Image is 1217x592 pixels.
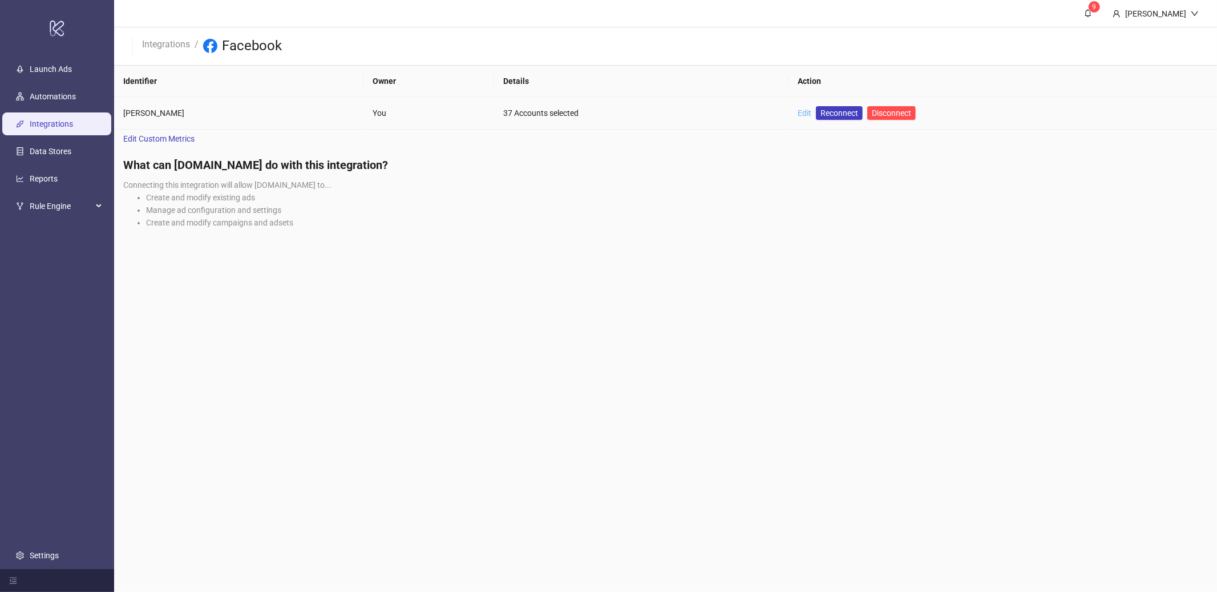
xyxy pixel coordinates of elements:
span: Edit Custom Metrics [123,132,195,145]
a: Launch Ads [30,65,72,74]
div: [PERSON_NAME] [123,107,354,119]
li: Create and modify existing ads [146,191,1208,204]
span: 9 [1093,3,1097,11]
button: Disconnect [867,106,916,120]
li: Create and modify campaigns and adsets [146,216,1208,229]
span: menu-fold [9,577,17,585]
a: Settings [30,551,59,560]
div: 37 Accounts selected [503,107,779,119]
h3: Facebook [222,37,282,55]
a: Integrations [140,37,192,50]
li: / [195,37,199,55]
span: fork [16,202,24,210]
sup: 9 [1089,1,1100,13]
span: user [1113,10,1121,18]
th: Details [494,66,788,97]
a: Automations [30,92,76,101]
span: Disconnect [872,108,911,118]
span: bell [1084,9,1092,17]
div: You [373,107,485,119]
a: Reports [30,174,58,183]
div: [PERSON_NAME] [1121,7,1191,20]
span: Rule Engine [30,195,92,218]
h4: What can [DOMAIN_NAME] do with this integration? [123,157,1208,173]
th: Identifier [114,66,363,97]
a: Reconnect [816,106,863,120]
a: Edit Custom Metrics [114,130,204,148]
a: Data Stores [30,147,71,156]
a: Edit [798,108,811,118]
span: Reconnect [820,107,858,119]
li: Manage ad configuration and settings [146,204,1208,216]
a: Integrations [30,119,73,128]
span: down [1191,10,1199,18]
th: Owner [363,66,494,97]
span: Connecting this integration will allow [DOMAIN_NAME] to... [123,180,331,190]
th: Action [789,66,1217,97]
